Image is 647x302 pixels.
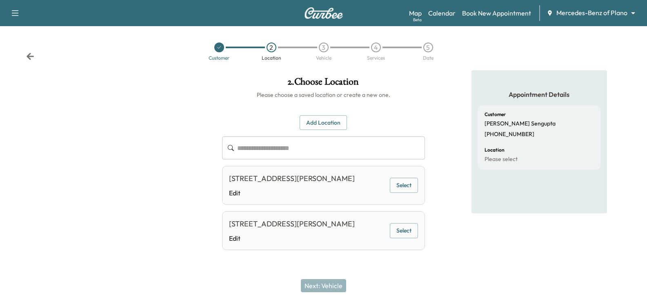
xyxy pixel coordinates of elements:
[485,120,556,128] p: [PERSON_NAME] Sengupta
[428,8,456,18] a: Calendar
[423,43,433,52] div: 5
[300,115,347,130] button: Add Location
[390,178,418,193] button: Select
[222,91,425,99] h6: Please choose a saved location or create a new one.
[485,156,518,163] p: Please select
[319,43,329,52] div: 3
[26,52,34,60] div: Back
[262,56,281,60] div: Location
[316,56,331,60] div: Vehicle
[267,43,276,52] div: 2
[222,77,425,91] h1: 2 . Choose Location
[409,8,422,18] a: MapBeta
[478,90,600,99] h5: Appointment Details
[229,188,355,198] a: Edit
[423,56,434,60] div: Date
[390,223,418,238] button: Select
[367,56,385,60] div: Services
[485,131,534,138] p: [PHONE_NUMBER]
[229,233,355,243] a: Edit
[229,173,355,184] div: [STREET_ADDRESS][PERSON_NAME]
[462,8,531,18] a: Book New Appointment
[371,43,381,52] div: 4
[413,17,422,23] div: Beta
[229,218,355,230] div: [STREET_ADDRESS][PERSON_NAME]
[485,112,506,117] h6: Customer
[485,148,505,152] h6: Location
[304,7,343,19] img: Curbee Logo
[209,56,229,60] div: Customer
[556,8,627,18] span: Mercedes-Benz of Plano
